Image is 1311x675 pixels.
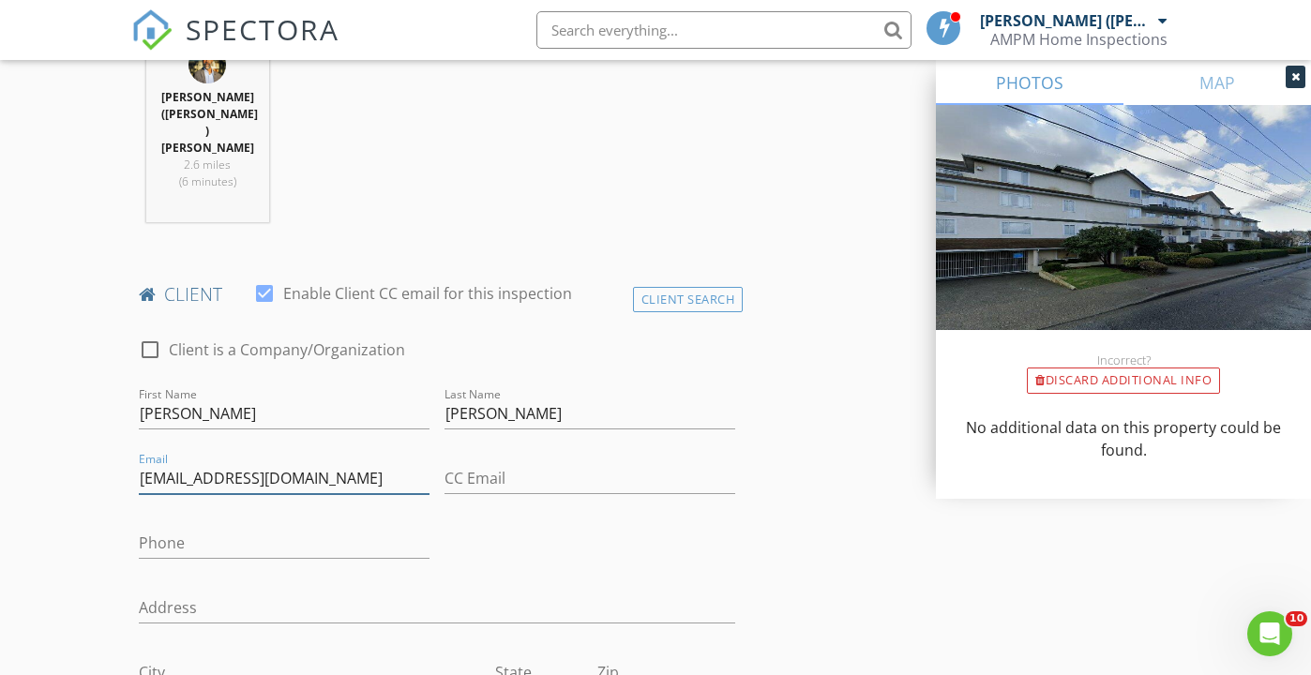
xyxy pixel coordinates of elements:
[283,284,572,303] label: Enable Client CC email for this inspection
[131,25,339,65] a: SPECTORA
[161,89,258,156] strong: [PERSON_NAME] ([PERSON_NAME] ) [PERSON_NAME]
[936,352,1311,367] div: Incorrect?
[179,173,236,189] span: (6 minutes)
[536,11,912,49] input: Search everything...
[958,416,1288,461] p: No additional data on this property could be found.
[980,11,1153,30] div: [PERSON_NAME] ([PERSON_NAME] ) [PERSON_NAME]
[936,105,1311,375] img: streetview
[1027,367,1220,394] div: Discard Additional info
[184,157,231,172] span: 2.6 miles
[131,9,173,51] img: The Best Home Inspection Software - Spectora
[1286,611,1307,626] span: 10
[633,287,744,312] div: Client Search
[990,30,1168,49] div: AMPM Home Inspections
[1247,611,1292,656] iframe: Intercom live chat
[936,60,1123,105] a: PHOTOS
[169,340,405,359] label: Client is a Company/Organization
[1123,60,1311,105] a: MAP
[139,282,735,307] h4: client
[186,9,339,49] span: SPECTORA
